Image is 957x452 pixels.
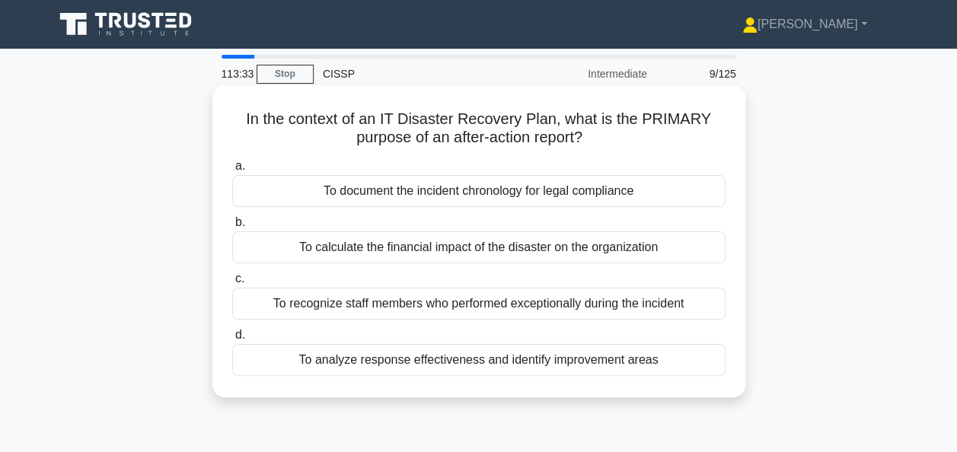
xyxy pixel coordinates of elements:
a: [PERSON_NAME] [706,9,904,40]
div: Intermediate [523,59,656,89]
span: b. [235,215,245,228]
a: Stop [257,65,314,84]
div: To analyze response effectiveness and identify improvement areas [232,344,726,376]
span: a. [235,159,245,172]
h5: In the context of an IT Disaster Recovery Plan, what is the PRIMARY purpose of an after-action re... [231,110,727,148]
div: To document the incident chronology for legal compliance [232,175,726,207]
div: To recognize staff members who performed exceptionally during the incident [232,288,726,320]
div: 113:33 [212,59,257,89]
span: d. [235,328,245,341]
div: 9/125 [656,59,745,89]
div: CISSP [314,59,523,89]
div: To calculate the financial impact of the disaster on the organization [232,231,726,263]
span: c. [235,272,244,285]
